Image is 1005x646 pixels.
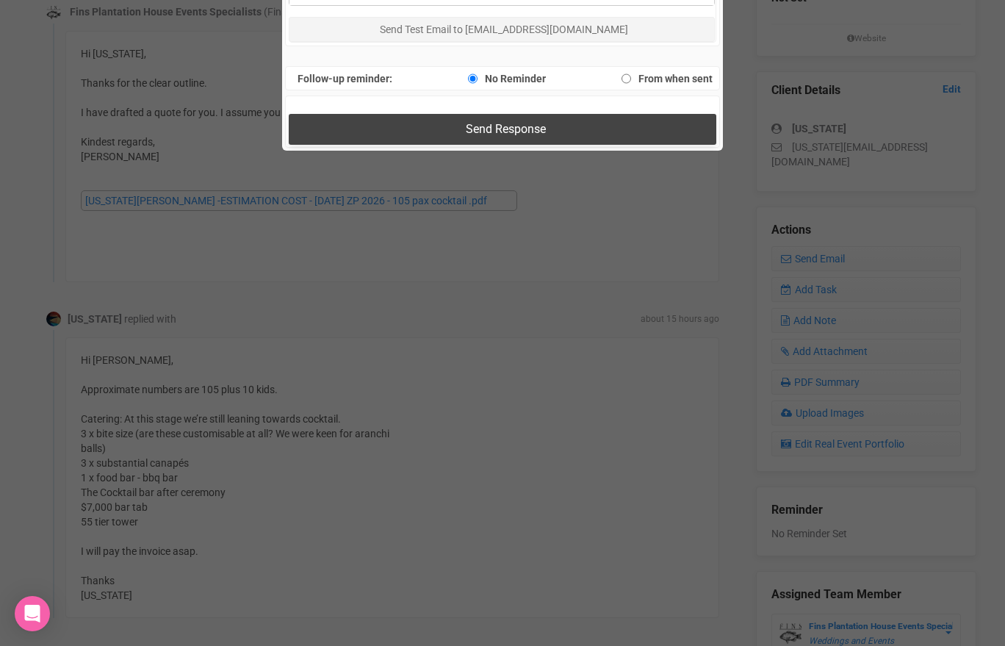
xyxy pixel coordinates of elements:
label: Follow-up reminder: [298,68,392,89]
span: Send Test Email to [EMAIL_ADDRESS][DOMAIN_NAME] [380,24,628,35]
span: Send Response [466,122,546,136]
div: Open Intercom Messenger [15,596,50,631]
label: No Reminder [461,68,546,89]
label: From when sent [614,68,713,89]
